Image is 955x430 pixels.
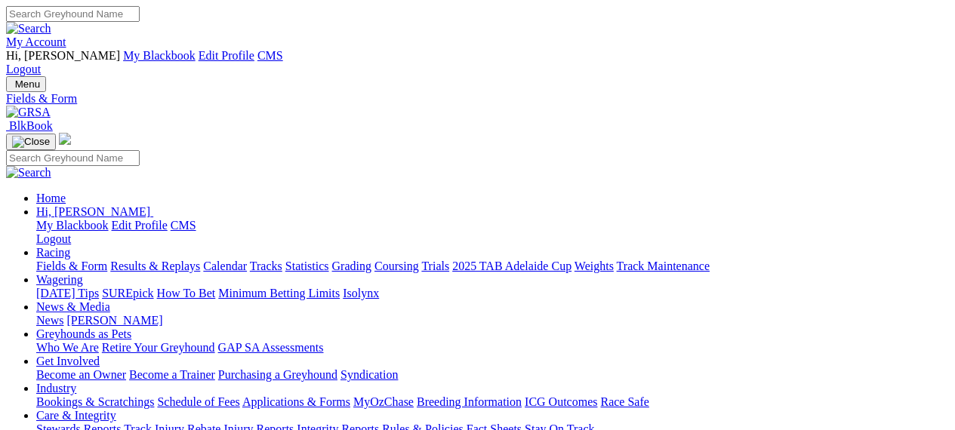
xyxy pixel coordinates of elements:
a: Grading [332,260,371,272]
a: Track Maintenance [617,260,710,272]
input: Search [6,6,140,22]
a: [PERSON_NAME] [66,314,162,327]
a: Coursing [374,260,419,272]
input: Search [6,150,140,166]
div: Hi, [PERSON_NAME] [36,219,949,246]
img: GRSA [6,106,51,119]
a: Logout [36,232,71,245]
a: Trials [421,260,449,272]
a: Who We Are [36,341,99,354]
a: Logout [6,63,41,75]
span: BlkBook [9,119,53,132]
a: 2025 TAB Adelaide Cup [452,260,571,272]
a: CMS [171,219,196,232]
a: Edit Profile [199,49,254,62]
a: Results & Replays [110,260,200,272]
a: Fields & Form [6,92,949,106]
a: Get Involved [36,355,100,367]
a: BlkBook [6,119,53,132]
a: Weights [575,260,614,272]
button: Toggle navigation [6,134,56,150]
a: Statistics [285,260,329,272]
a: Care & Integrity [36,409,116,422]
a: Become a Trainer [129,368,215,381]
span: Hi, [PERSON_NAME] [6,49,120,62]
div: Get Involved [36,368,949,382]
a: My Blackbook [36,219,109,232]
a: GAP SA Assessments [218,341,324,354]
a: Breeding Information [417,395,522,408]
img: Close [12,136,50,148]
a: Purchasing a Greyhound [218,368,337,381]
a: Greyhounds as Pets [36,327,131,340]
a: News [36,314,63,327]
div: News & Media [36,314,949,327]
span: Menu [15,78,40,90]
a: Bookings & Scratchings [36,395,154,408]
a: My Blackbook [123,49,196,62]
div: Racing [36,260,949,273]
img: Search [6,22,51,35]
a: How To Bet [157,287,216,299]
a: SUREpick [102,287,153,299]
a: Fields & Form [36,260,107,272]
a: Calendar [203,260,247,272]
a: Minimum Betting Limits [218,287,340,299]
a: News & Media [36,300,110,313]
a: Retire Your Greyhound [102,341,215,354]
a: Isolynx [343,287,379,299]
a: Tracks [250,260,282,272]
div: My Account [6,49,949,76]
a: Industry [36,382,76,395]
button: Toggle navigation [6,76,46,92]
a: MyOzChase [353,395,414,408]
img: Search [6,166,51,180]
a: My Account [6,35,66,48]
a: Become an Owner [36,368,126,381]
a: Schedule of Fees [157,395,239,408]
span: Hi, [PERSON_NAME] [36,205,150,218]
a: Applications & Forms [242,395,350,408]
a: Race Safe [600,395,648,408]
div: Greyhounds as Pets [36,341,949,355]
a: Syndication [340,368,398,381]
div: Industry [36,395,949,409]
a: Racing [36,246,70,259]
a: Home [36,192,66,204]
a: CMS [257,49,283,62]
div: Wagering [36,287,949,300]
a: Edit Profile [112,219,168,232]
a: Wagering [36,273,83,286]
a: [DATE] Tips [36,287,99,299]
a: Hi, [PERSON_NAME] [36,205,153,218]
img: logo-grsa-white.png [59,133,71,145]
a: ICG Outcomes [525,395,597,408]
